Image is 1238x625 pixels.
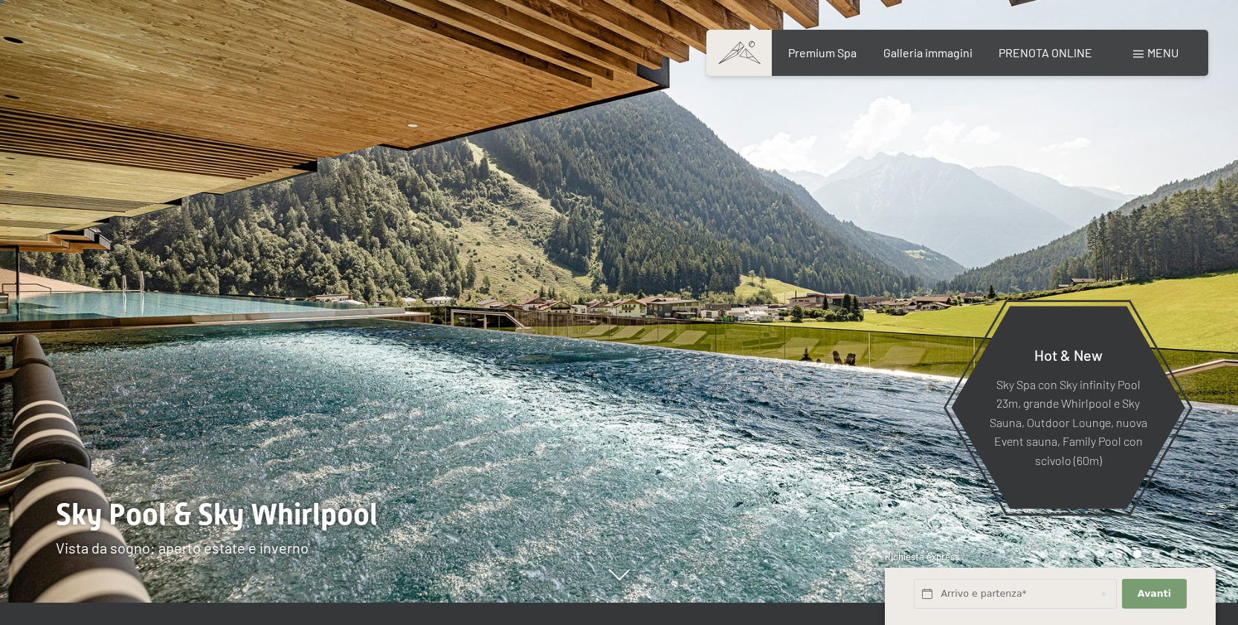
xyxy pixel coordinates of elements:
p: Sky Spa con Sky infinity Pool 23m, grande Whirlpool e Sky Sauna, Outdoor Lounge, nuova Event saun... [987,374,1149,469]
span: Hot & New [1034,345,1103,363]
a: Premium Spa [788,45,857,60]
a: Galleria immagini [883,45,973,60]
span: Avanti [1138,587,1171,600]
a: PRENOTA ONLINE [999,45,1092,60]
a: Hot & New Sky Spa con Sky infinity Pool 23m, grande Whirlpool e Sky Sauna, Outdoor Lounge, nuova ... [950,305,1186,510]
span: Richiesta express [885,551,959,562]
button: Avanti [1122,579,1186,609]
span: Menu [1147,45,1179,60]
